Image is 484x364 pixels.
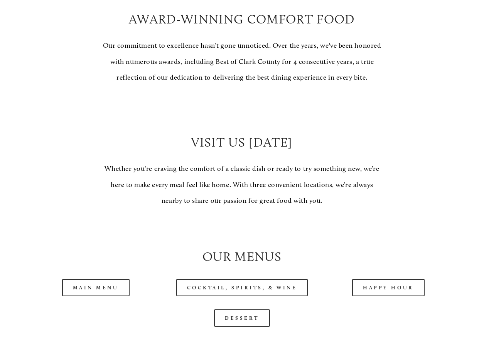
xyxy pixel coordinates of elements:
[102,38,382,85] p: Our commitment to excellence hasn’t gone unnoticed. Over the years, we've been honored with numer...
[102,134,382,152] h2: Visit Us [DATE]
[214,309,270,327] a: Dessert
[176,279,308,296] a: Cocktail, Spirits, & Wine
[102,161,382,209] p: Whether you're craving the comfort of a classic dish or ready to try something new, we’re here to...
[29,248,455,266] h2: Our Menus
[62,279,130,296] a: Main Menu
[352,279,425,296] a: Happy Hour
